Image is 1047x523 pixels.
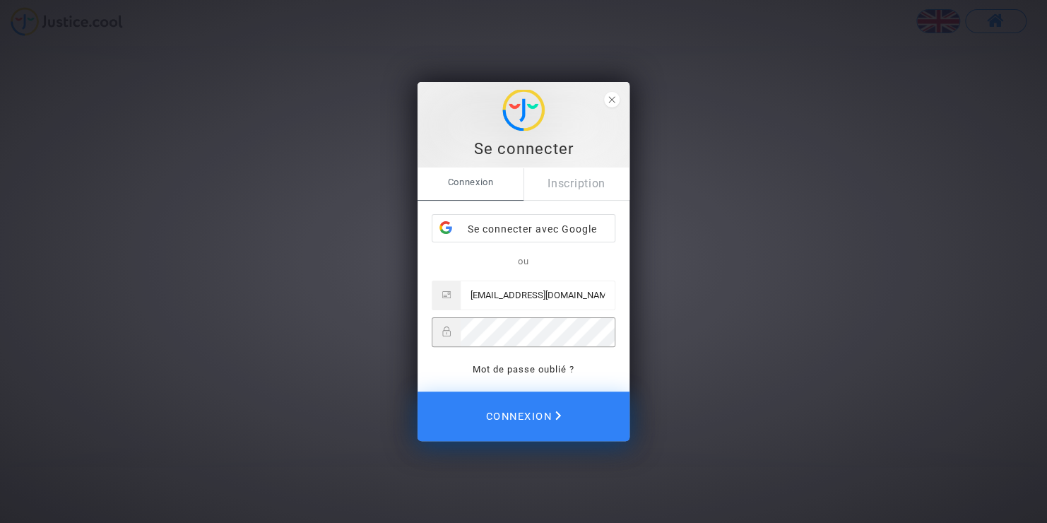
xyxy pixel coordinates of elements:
[418,168,523,197] span: Connexion
[418,392,629,441] button: Connexion
[461,318,615,346] input: Mot de passe
[518,256,529,266] span: ou
[604,92,620,107] span: fermer
[473,364,574,375] a: Mot de passe oublié ?
[425,139,622,160] div: Se connecter
[523,168,629,200] a: Inscription
[432,215,615,243] div: Se connecter avec Google
[485,410,551,422] font: Connexion
[461,281,615,310] input: Messagerie électronique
